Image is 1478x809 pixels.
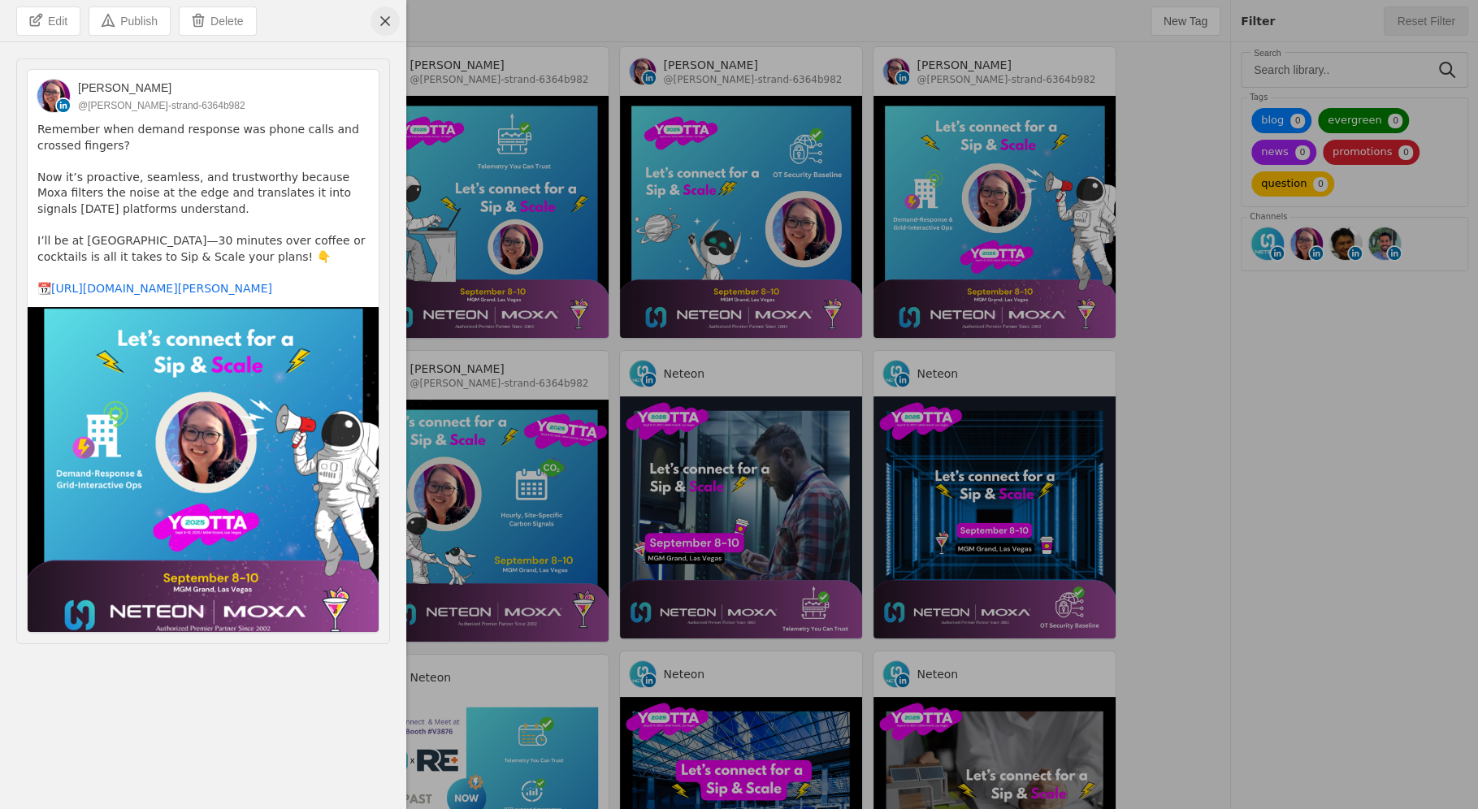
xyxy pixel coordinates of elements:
img: cache [37,80,70,112]
img: tab_domain_overview_orange.svg [44,94,57,107]
img: website_grey.svg [26,42,39,55]
div: Domain Overview [62,96,145,106]
span: Publish [120,13,158,29]
span: Delete [210,13,243,29]
button: Delete [179,6,256,36]
img: logo_orange.svg [26,26,39,39]
div: Keywords by Traffic [180,96,274,106]
span: Edit [48,13,67,29]
img: undefined [28,307,379,632]
img: tab_keywords_by_traffic_grey.svg [162,94,175,107]
div: v 4.0.25 [46,26,80,39]
div: Domain: [DOMAIN_NAME] [42,42,179,55]
button: Publish [89,6,171,36]
div: [PERSON_NAME] [78,80,245,96]
div: @[PERSON_NAME]-strand-6364b982 [78,99,245,112]
button: Edit [16,6,80,36]
a: [URL][DOMAIN_NAME][PERSON_NAME] [51,282,272,295]
pre: Remember when demand response was phone calls and crossed fingers? Now it’s proactive, seamless, ... [37,122,369,297]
